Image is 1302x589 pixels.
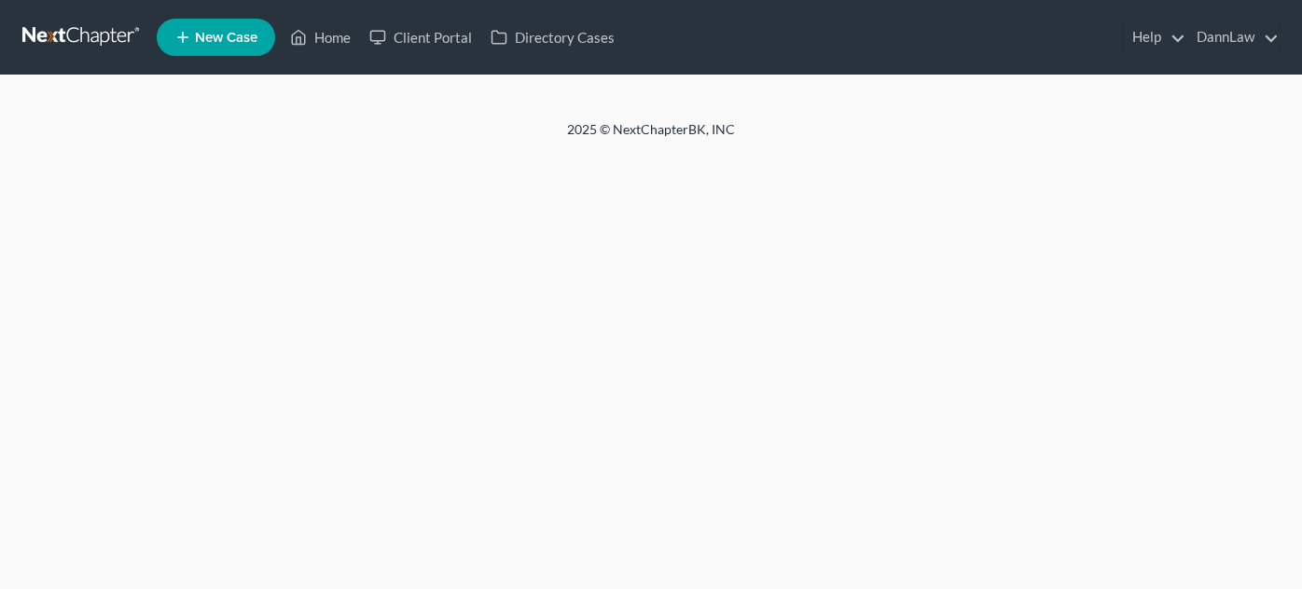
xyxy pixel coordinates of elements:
[1123,21,1185,54] a: Help
[1187,21,1279,54] a: DannLaw
[157,19,275,56] new-legal-case-button: New Case
[481,21,624,54] a: Directory Cases
[281,21,360,54] a: Home
[119,120,1183,154] div: 2025 © NextChapterBK, INC
[360,21,481,54] a: Client Portal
